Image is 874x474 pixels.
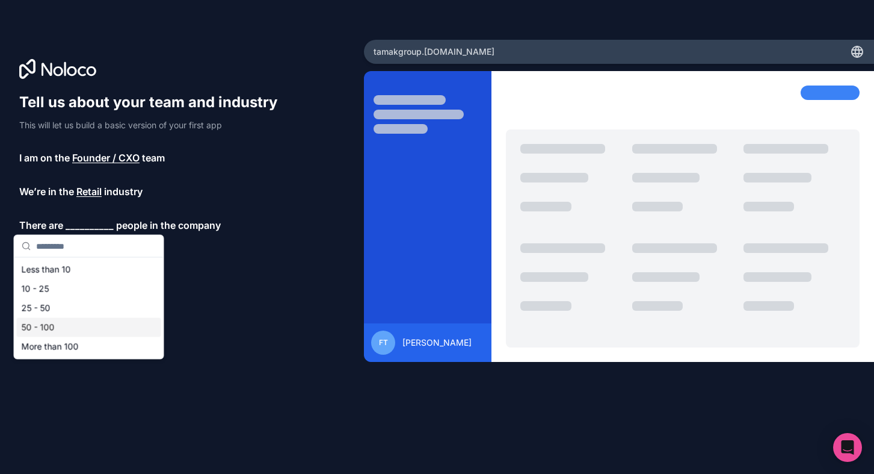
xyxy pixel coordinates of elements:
span: tamakgroup .[DOMAIN_NAME] [374,46,494,58]
span: [PERSON_NAME] [402,337,472,349]
h1: Tell us about your team and industry [19,93,289,112]
span: people in the company [116,218,221,232]
div: Less than 10 [17,260,161,279]
span: There are [19,218,63,232]
span: I am on the [19,151,70,165]
span: Retail [76,184,102,199]
div: 25 - 50 [17,299,161,318]
span: Founder / CXO [72,151,140,165]
div: Suggestions [14,258,164,359]
span: We’re in the [19,184,74,199]
p: This will let us build a basic version of your first app [19,119,289,131]
div: 50 - 100 [17,318,161,337]
span: FT [379,338,388,348]
span: industry [104,184,143,199]
span: team [142,151,165,165]
div: More than 100 [17,337,161,357]
div: Open Intercom Messenger [833,433,862,462]
span: __________ [66,218,114,232]
div: 10 - 25 [17,279,161,299]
